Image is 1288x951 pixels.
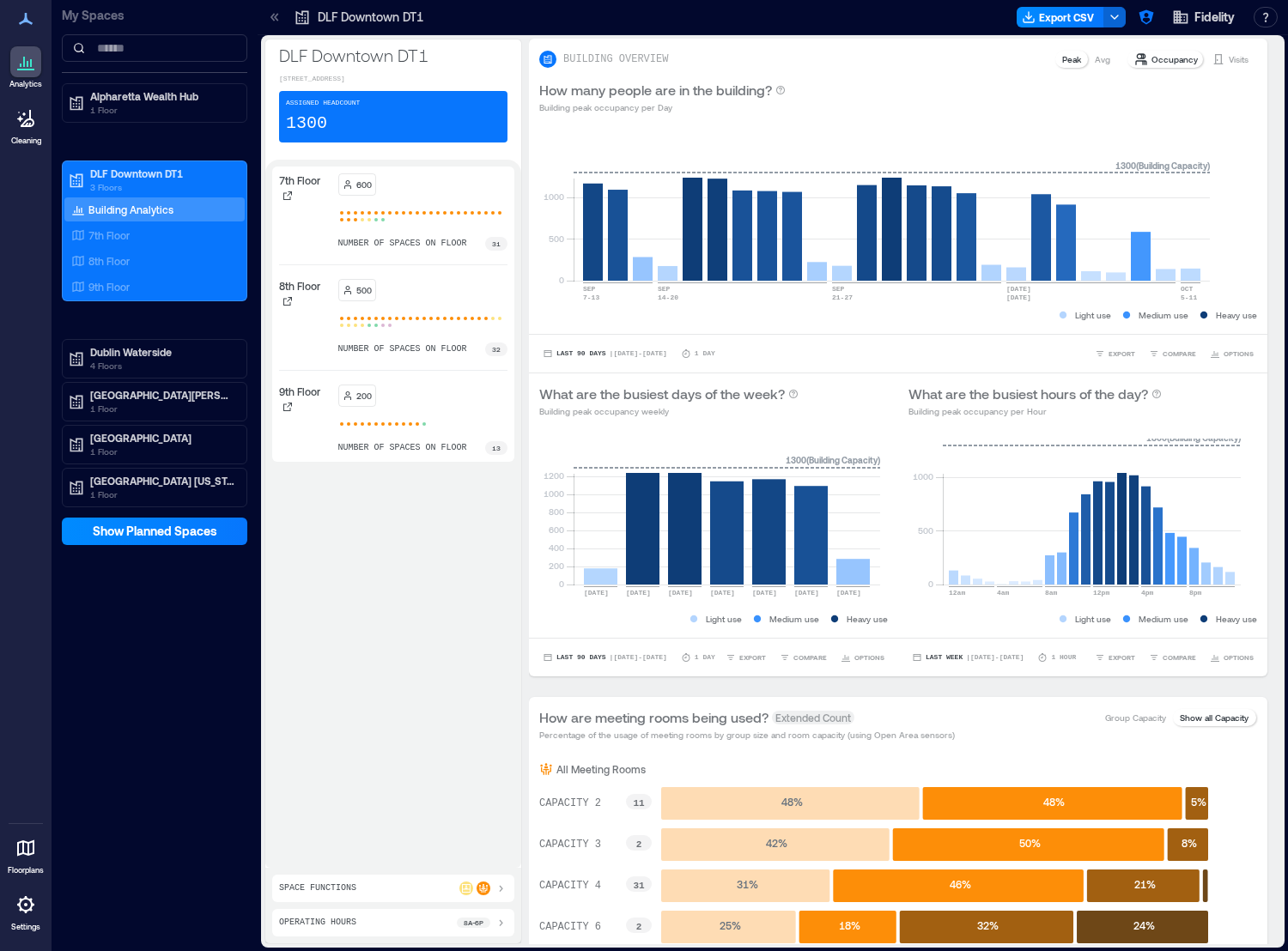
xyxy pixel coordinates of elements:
p: BUILDING OVERVIEW [563,52,668,66]
p: 1 Floor [90,488,234,501]
text: 25 % [720,919,741,931]
tspan: 1200 [544,470,564,481]
p: 200 [356,389,372,403]
span: OPTIONS [854,652,884,663]
text: 32 % [977,919,999,931]
p: Dublin Waterside [90,345,234,359]
p: Building peak occupancy per Day [539,100,786,114]
p: [GEOGRAPHIC_DATA] [US_STATE] [90,474,234,488]
p: 1 Hour [1051,652,1076,663]
text: [DATE] [1006,294,1031,301]
button: OPTIONS [1206,345,1257,362]
p: Light use [1075,308,1111,322]
p: [GEOGRAPHIC_DATA][PERSON_NAME] [90,388,234,402]
button: OPTIONS [1206,649,1257,666]
span: COMPARE [1163,348,1196,359]
p: 1 Day [695,348,715,359]
tspan: 400 [549,542,564,553]
p: 31 [492,239,501,249]
p: Floorplans [8,865,44,875]
tspan: 1000 [544,191,564,202]
span: COMPARE [1163,652,1196,663]
text: 48 % [1043,796,1065,808]
tspan: 200 [549,560,564,571]
text: SEP [658,285,671,293]
text: SEP [583,285,596,293]
p: Medium use [769,612,819,626]
button: EXPORT [1091,345,1139,362]
span: EXPORT [1109,348,1135,359]
p: Heavy use [847,612,888,626]
p: 1 Day [695,652,715,663]
p: 8th Floor [279,279,320,293]
p: Space Functions [279,881,356,895]
p: 3 Floors [90,180,234,194]
p: Building peak occupancy weekly [539,404,799,418]
a: Floorplans [3,827,49,881]
p: Medium use [1139,612,1188,626]
p: Heavy use [1216,612,1257,626]
p: [GEOGRAPHIC_DATA] [90,431,234,445]
text: 50 % [1019,837,1041,849]
text: 46 % [950,878,971,890]
tspan: 800 [549,506,564,517]
text: [DATE] [710,589,735,597]
p: 1 Floor [90,103,234,117]
p: Visits [1229,52,1249,66]
a: Settings [5,884,46,937]
p: 7th Floor [88,228,130,242]
p: Show all Capacity [1180,711,1249,724]
text: 12am [949,589,965,597]
p: Group Capacity [1105,711,1166,724]
text: [DATE] [1006,285,1031,293]
tspan: 500 [918,525,933,536]
p: 8th Floor [88,254,130,268]
p: number of spaces on floor [338,342,467,356]
p: number of spaces on floor [338,441,467,455]
p: 13 [492,443,501,453]
text: OCT [1181,285,1194,293]
text: [DATE] [836,589,861,597]
tspan: 0 [559,578,564,589]
span: EXPORT [739,652,766,663]
text: [DATE] [626,589,651,597]
p: DLF Downtown DT1 [90,167,234,180]
tspan: 0 [559,275,564,285]
text: CAPACITY 3 [539,839,601,851]
p: 32 [492,344,501,354]
text: 48 % [781,796,803,808]
text: 5 % [1191,796,1206,808]
text: 8 % [1182,837,1197,849]
text: 21-27 [832,294,853,301]
span: OPTIONS [1224,348,1254,359]
text: 12pm [1093,589,1109,597]
p: Light use [706,612,742,626]
p: 9th Floor [279,385,320,398]
p: What are the busiest days of the week? [539,384,785,404]
p: Percentage of the usage of meeting rooms by group size and room capacity (using Open Area sensors) [539,728,955,742]
p: number of spaces on floor [338,237,467,251]
text: 8am [1045,589,1058,597]
p: My Spaces [62,7,247,24]
button: Last 90 Days |[DATE]-[DATE] [539,649,671,666]
span: EXPORT [1109,652,1135,663]
tspan: 1000 [913,471,933,482]
p: Medium use [1139,308,1188,322]
p: 8a - 6p [464,918,483,928]
text: 21 % [1134,878,1156,890]
text: 14-20 [658,294,678,301]
tspan: 500 [549,233,564,244]
button: COMPARE [1145,345,1200,362]
p: 4 Floors [90,359,234,373]
p: 1 Floor [90,445,234,458]
tspan: 1000 [544,488,564,499]
p: Building peak occupancy per Hour [908,404,1162,418]
button: OPTIONS [837,649,888,666]
a: Cleaning [4,98,47,151]
p: Assigned Headcount [286,98,360,108]
text: CAPACITY 2 [539,797,601,809]
p: Operating Hours [279,916,356,930]
button: Fidelity [1167,3,1240,31]
text: 24 % [1133,919,1155,931]
text: 7-13 [583,294,599,301]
